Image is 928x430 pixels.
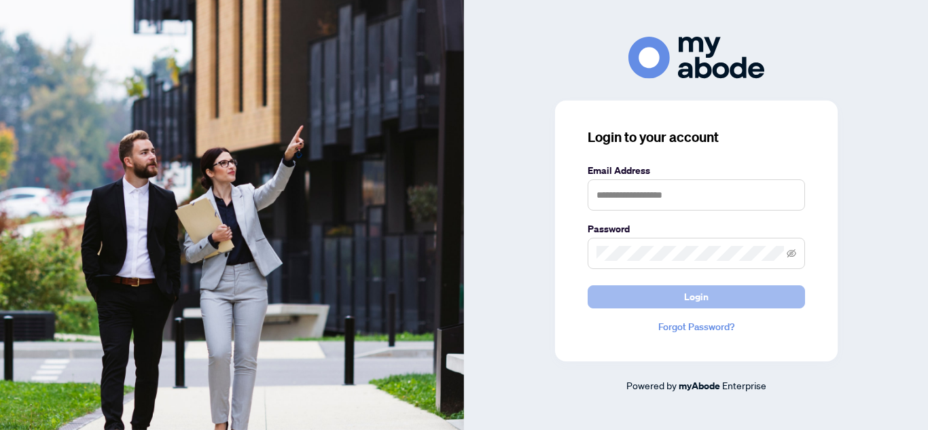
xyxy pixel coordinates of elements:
span: Enterprise [722,379,766,391]
button: Login [588,285,805,308]
span: Login [684,286,709,308]
label: Email Address [588,163,805,178]
span: Powered by [626,379,677,391]
label: Password [588,221,805,236]
span: eye-invisible [787,249,796,258]
a: Forgot Password? [588,319,805,334]
img: ma-logo [628,37,764,78]
h3: Login to your account [588,128,805,147]
a: myAbode [679,378,720,393]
